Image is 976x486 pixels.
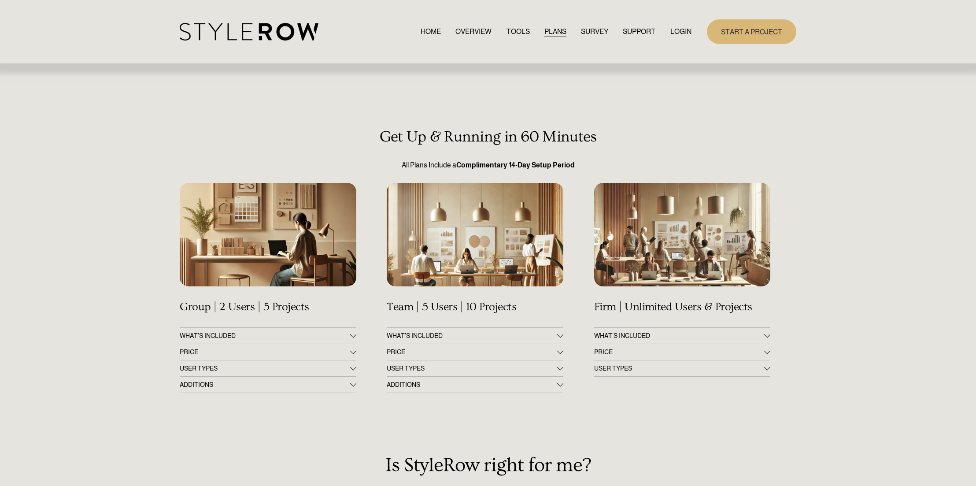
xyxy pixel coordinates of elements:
span: PRICE [594,349,764,356]
a: OVERVIEW [455,26,492,37]
h4: Team | 5 Users | 10 Projects [387,301,563,314]
a: PLANS [544,26,566,37]
span: ADDITIONS [387,381,557,388]
button: USER TYPES [387,360,563,376]
span: SUPPORT [623,26,655,37]
a: folder dropdown [623,26,655,37]
span: PRICE [387,349,557,356]
button: PRICE [180,344,356,360]
img: StyleRow [180,23,318,41]
button: ADDITIONS [387,377,563,393]
span: USER TYPES [180,365,350,372]
a: HOME [421,26,441,37]
a: SURVEY [581,26,608,37]
strong: Complimentary 14-Day Setup Period [456,161,575,169]
span: WHAT'S INCLUDED [387,332,557,339]
a: LOGIN [670,26,691,37]
h4: Group | 2 Users | 5 Projects [180,301,356,314]
p: All Plans Include a [180,160,796,171]
button: USER TYPES [180,360,356,376]
button: USER TYPES [594,360,770,376]
a: START A PROJECT [707,19,796,44]
button: ADDITIONS [180,377,356,393]
span: WHAT'S INCLUDED [180,332,350,339]
h3: Get Up & Running in 60 Minutes [180,128,796,146]
span: USER TYPES [387,365,557,372]
a: TOOLS [506,26,530,37]
span: PRICE [180,349,350,356]
span: ADDITIONS [180,381,350,388]
button: PRICE [594,344,770,360]
button: WHAT'S INCLUDED [387,328,563,344]
button: WHAT'S INCLUDED [180,328,356,344]
span: USER TYPES [594,365,764,372]
button: WHAT’S INCLUDED [594,328,770,344]
h2: Is StyleRow right for me? [180,454,796,476]
button: PRICE [387,344,563,360]
h4: Firm | Unlimited Users & Projects [594,301,770,314]
span: WHAT’S INCLUDED [594,332,764,339]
